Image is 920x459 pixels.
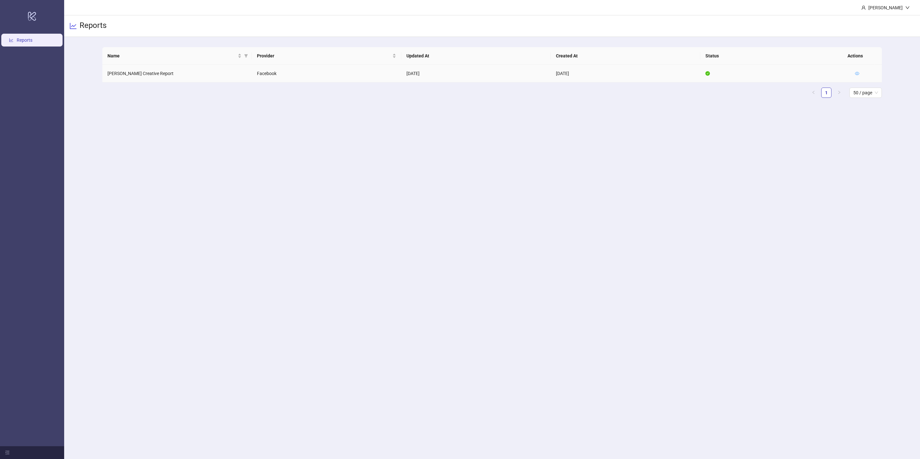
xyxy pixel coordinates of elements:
span: 50 / page [853,88,878,98]
div: [PERSON_NAME] [866,4,905,11]
span: menu-fold [5,450,10,455]
li: Previous Page [808,88,819,98]
a: Reports [17,38,32,43]
li: Next Page [834,88,844,98]
span: right [837,90,841,94]
td: [DATE] [401,65,551,82]
button: left [808,88,819,98]
span: filter [244,54,248,58]
div: Page Size [849,88,882,98]
span: line-chart [69,22,77,30]
li: 1 [821,88,831,98]
button: right [834,88,844,98]
span: down [905,5,910,10]
td: [DATE] [551,65,700,82]
th: Name [102,47,252,65]
th: Created At [551,47,700,65]
span: left [812,90,815,94]
td: [PERSON_NAME] Creative Report [102,65,252,82]
a: eye [855,71,859,76]
span: check-circle [705,71,710,76]
th: Provider [252,47,401,65]
th: Updated At [401,47,551,65]
span: Provider [257,52,391,59]
th: Actions [842,47,874,65]
span: filter [243,51,249,61]
span: user [861,5,866,10]
span: Name [107,52,236,59]
a: 1 [822,88,831,98]
th: Status [700,47,850,65]
td: Facebook [252,65,401,82]
h3: Reports [80,21,106,31]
